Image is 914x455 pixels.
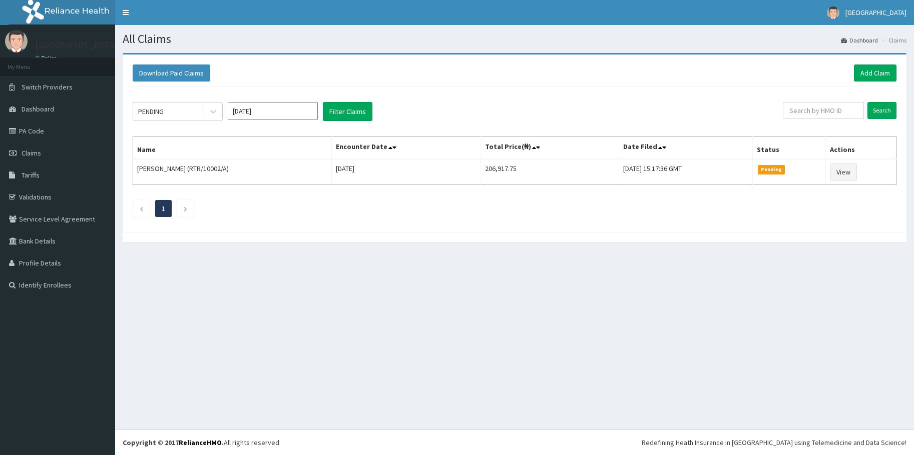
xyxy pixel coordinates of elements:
th: Date Filed [619,136,752,159]
span: [GEOGRAPHIC_DATA] [845,8,906,17]
span: Dashboard [22,104,54,113]
a: Dashboard [841,36,878,44]
th: Status [752,136,825,159]
img: User Image [827,6,839,19]
li: Claims [879,36,906,44]
span: Pending [758,165,785,174]
strong: Copyright © 2017 . [123,438,224,447]
a: Add Claim [854,64,896,81]
a: View [830,163,857,180]
div: PENDING [138,106,164,116]
h1: All Claims [123,32,906,45]
div: Redefining Heath Insurance in [GEOGRAPHIC_DATA] using Telemedicine and Data Science! [642,437,906,447]
td: [DATE] 15:17:36 GMT [619,159,752,185]
td: [DATE] [332,159,481,185]
input: Search [867,102,896,119]
input: Select Month and Year [228,102,318,120]
p: [GEOGRAPHIC_DATA] [35,40,118,49]
td: [PERSON_NAME] (RTR/10002/A) [133,159,332,185]
th: Encounter Date [332,136,481,159]
footer: All rights reserved. [115,429,914,455]
span: Tariffs [22,170,40,179]
th: Name [133,136,332,159]
button: Download Paid Claims [133,64,210,81]
button: Filter Claims [323,102,372,121]
a: Online [35,54,59,61]
a: Next page [183,204,188,213]
th: Total Price(₦) [481,136,619,159]
span: Claims [22,148,41,157]
input: Search by HMO ID [783,102,864,119]
a: Previous page [139,204,144,213]
a: RelianceHMO [179,438,222,447]
img: User Image [5,30,28,52]
span: Switch Providers [22,82,73,91]
th: Actions [825,136,896,159]
a: Page 1 is your current page [162,204,165,213]
td: 206,917.75 [481,159,619,185]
